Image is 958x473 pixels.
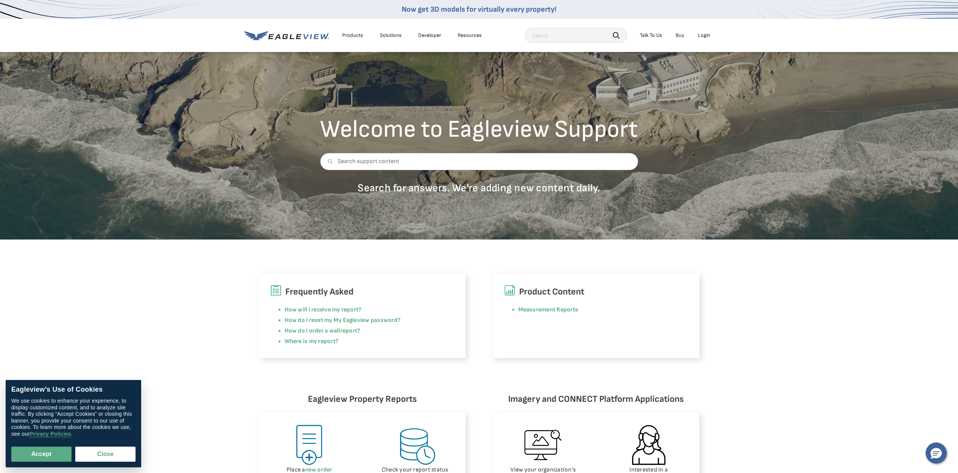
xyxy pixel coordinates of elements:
[525,28,627,43] input: Search
[11,386,136,394] div: Eagleview’s Use of Cookies
[380,32,402,39] div: Solutions
[11,398,136,437] div: We use cookies to enhance your experience, to display customized content, and to analyze site tra...
[402,5,556,14] a: Now get 3D models for virtually every property!
[320,117,638,142] h2: Welcome to Eagleview Support
[698,32,710,39] div: Login
[285,327,340,334] a: How do I order a wall
[418,32,441,39] a: Developer
[504,285,688,299] h6: Product Content
[493,392,699,406] h6: Imagery and CONNECT Platform Applications
[320,153,638,170] input: Search support content
[676,32,684,39] a: Buy
[285,317,401,324] a: How do I reset my My Eagleview password?
[259,392,466,406] h6: Eagleview Property Reports
[285,338,339,345] a: Where is my report?
[75,447,136,462] button: Close
[11,447,72,462] button: Accept
[320,182,638,195] p: Search for answers. We're adding new content daily.
[342,32,363,39] div: Products
[270,285,454,299] h6: Frequently Asked
[518,306,579,313] a: Measurement Reports
[340,327,357,334] a: report
[458,32,482,39] div: Resources
[285,306,362,313] a: How will I receive my report?
[357,327,360,334] a: ?
[926,442,947,464] button: Hello, have a question? Let’s chat.
[640,32,662,39] div: Talk To Us
[29,431,71,437] a: Privacy Policies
